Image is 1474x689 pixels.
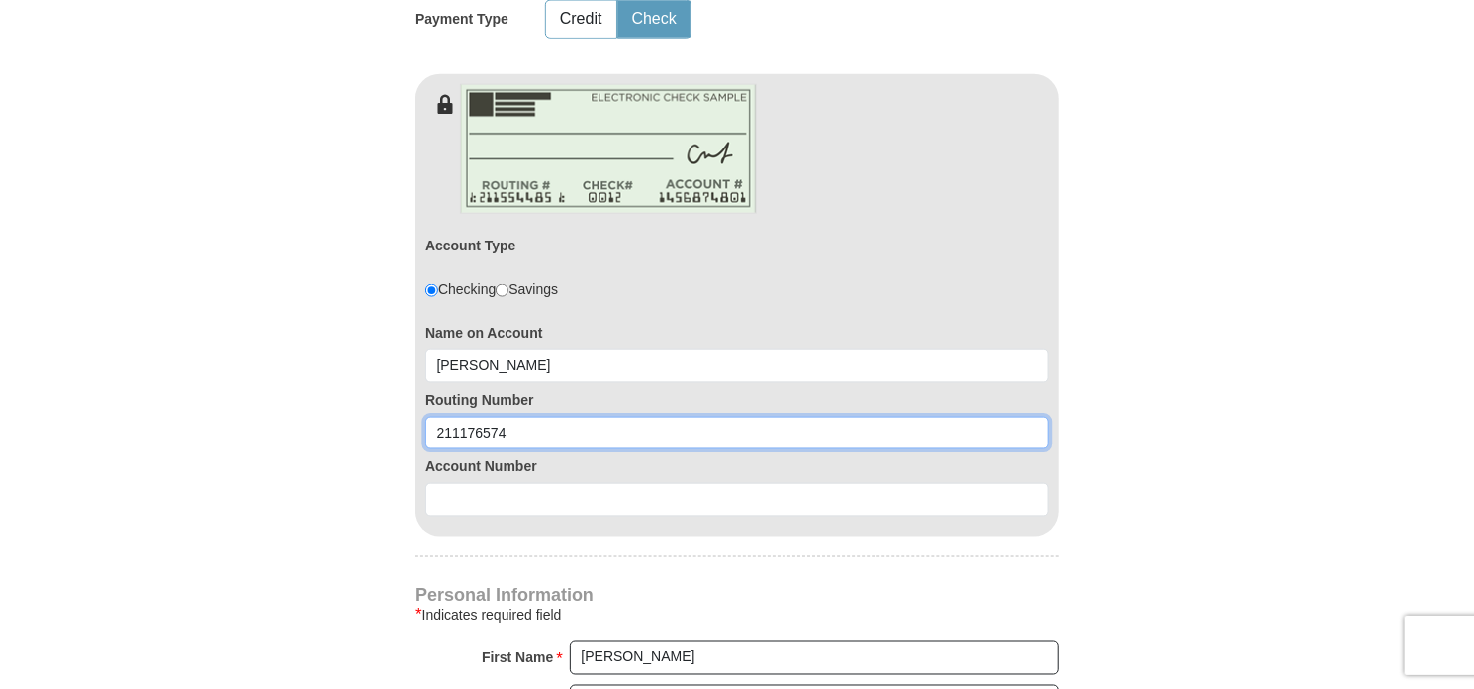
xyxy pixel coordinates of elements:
[618,1,691,38] button: Check
[482,644,553,672] strong: First Name
[415,587,1059,603] h4: Personal Information
[425,236,516,255] label: Account Type
[546,1,616,38] button: Credit
[425,279,558,299] div: Checking Savings
[460,84,757,214] img: check-en.png
[425,456,1049,476] label: Account Number
[415,11,508,28] h5: Payment Type
[415,603,1059,627] div: Indicates required field
[425,323,1049,343] label: Name on Account
[425,390,1049,410] label: Routing Number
